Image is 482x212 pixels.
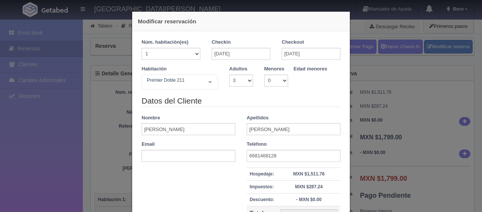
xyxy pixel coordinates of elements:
label: Edad menores [294,66,328,73]
h4: Modificar reservación [138,17,344,25]
label: Teléfono [247,141,267,148]
label: Nombre [142,114,160,122]
input: DD-MM-AAAA [282,48,340,60]
label: Apellidos [247,114,269,122]
strong: - MXN $0.00 [296,197,321,202]
legend: Datos del Cliente [142,95,340,107]
label: Menores [264,66,284,73]
th: Descuento: [247,193,277,206]
span: Premier Doble 211 [145,76,203,84]
strong: MXN $1,511.76 [293,171,324,177]
input: Seleccionar hab. [145,76,149,88]
label: Habitación [142,66,166,73]
strong: MXN $287.24 [295,184,322,189]
label: Núm. habitación(es) [142,39,188,46]
th: Hospedaje: [247,168,277,180]
th: Impuestos: [247,180,277,193]
label: Email [142,141,155,148]
label: Checkout [282,39,304,46]
label: Checkin [212,39,231,46]
input: DD-MM-AAAA [212,48,270,60]
label: Adultos [229,66,247,73]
